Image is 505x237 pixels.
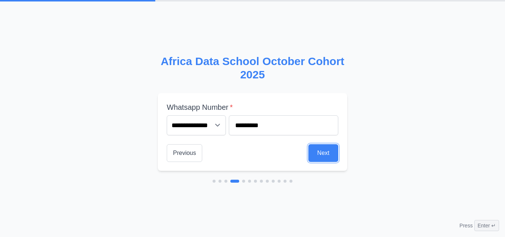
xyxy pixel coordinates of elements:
button: Next [308,144,338,162]
span: Enter ↵ [474,220,499,231]
button: Previous [167,144,202,162]
h2: Africa Data School October Cohort 2025 [158,55,347,81]
div: Press [460,220,499,231]
label: Whatsapp Number [167,102,338,112]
